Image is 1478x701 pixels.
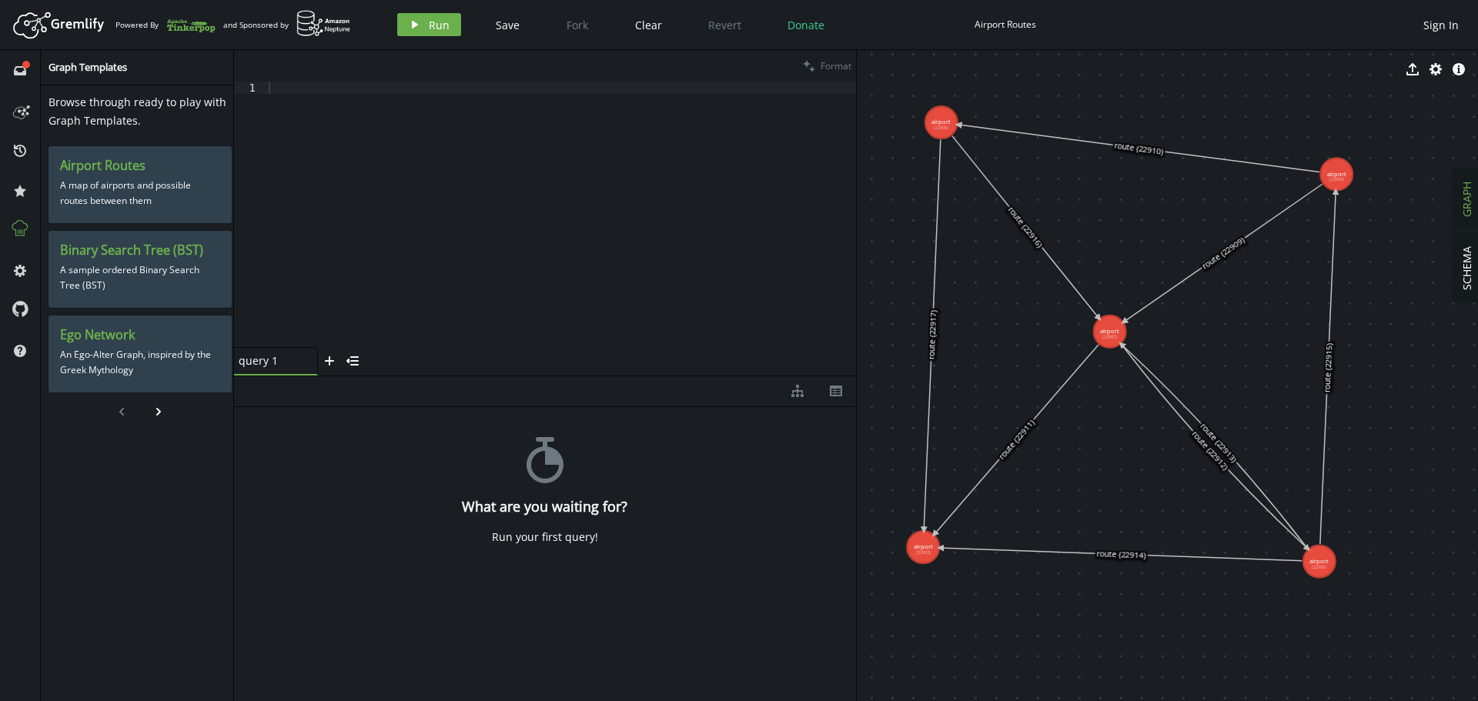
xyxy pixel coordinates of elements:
span: Sign In [1423,18,1459,32]
p: An Ego-Alter Graph, inspired by the Greek Mythology [60,343,220,382]
div: Powered By [115,12,216,38]
tspan: (22906) [934,125,948,131]
h3: Ego Network [60,327,220,343]
h3: Airport Routes [60,158,220,174]
button: Save [484,13,531,36]
button: Revert [697,13,753,36]
span: Graph Templates [48,60,127,74]
div: and Sponsored by [223,10,351,39]
h4: What are you waiting for? [462,499,627,515]
button: Run [397,13,461,36]
tspan: (22894) [1329,177,1344,183]
button: Fork [554,13,600,36]
span: Save [496,18,520,32]
div: Airport Routes [975,18,1036,30]
span: GRAPH [1460,182,1474,217]
button: Format [798,50,856,82]
tspan: (22900) [1312,564,1326,570]
tspan: airport [913,543,932,551]
tspan: (22897) [1102,334,1117,340]
span: Clear [635,18,662,32]
button: Clear [624,13,674,36]
tspan: airport [1100,327,1119,335]
img: AWS Neptune [296,10,351,37]
p: A sample ordered Binary Search Tree (BST) [60,259,220,297]
tspan: airport [1327,170,1346,178]
text: route (22915) [1321,342,1334,393]
div: 1 [234,82,266,94]
text: route (22917) [925,310,938,361]
span: Run [429,18,450,32]
tspan: airport [1309,557,1329,565]
text: route (22914) [1096,549,1146,561]
button: Sign In [1416,13,1466,36]
span: Donate [787,18,824,32]
tspan: airport [931,118,951,125]
h3: Binary Search Tree (BST) [60,242,220,259]
p: A map of airports and possible routes between them [60,174,220,212]
div: Run your first query! [492,530,598,544]
span: Revert [708,18,741,32]
button: Donate [776,13,836,36]
span: SCHEMA [1460,246,1474,290]
span: Fork [567,18,588,32]
span: Browse through ready to play with Graph Templates. [48,95,226,128]
tspan: (22903) [915,550,930,556]
span: query 1 [239,354,300,368]
span: Format [821,59,851,72]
